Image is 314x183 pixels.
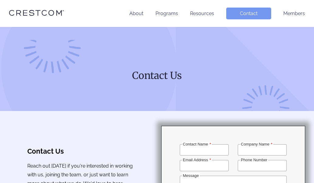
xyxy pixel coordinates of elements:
label: Phone Number [240,158,268,162]
h3: Contact Us [27,147,134,155]
a: Contact [226,8,271,19]
h1: Contact Us [41,69,273,82]
a: Members [283,11,305,16]
label: Message [182,173,200,178]
a: About [129,11,143,16]
label: Company Name [240,142,273,146]
label: Email Address [182,158,212,162]
label: Contact Name [182,142,212,146]
a: Resources [190,11,214,16]
a: Programs [155,11,178,16]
